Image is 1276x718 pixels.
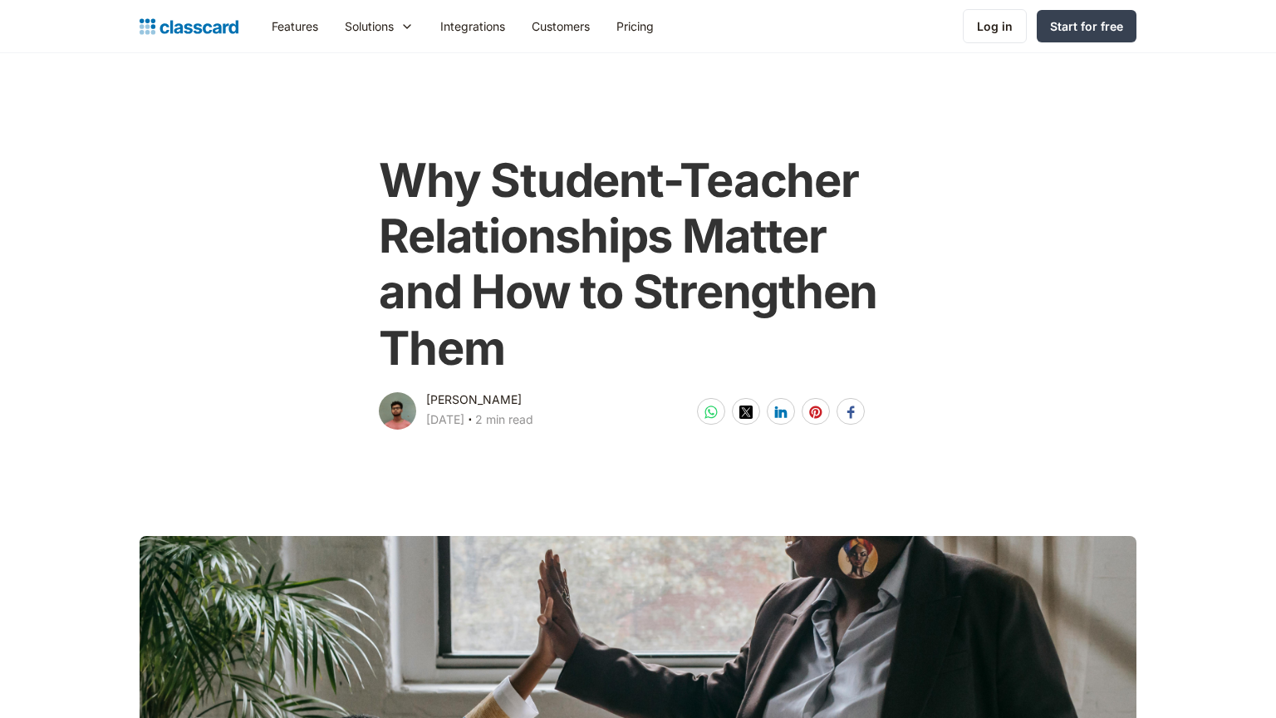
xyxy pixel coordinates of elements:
[464,410,475,433] div: ‧
[140,15,238,38] a: home
[426,410,464,430] div: [DATE]
[518,7,603,45] a: Customers
[844,406,857,419] img: facebook-white sharing button
[603,7,667,45] a: Pricing
[704,406,718,419] img: whatsapp-white sharing button
[426,390,522,410] div: [PERSON_NAME]
[475,410,533,430] div: 2 min read
[258,7,331,45] a: Features
[809,406,822,419] img: pinterest-white sharing button
[963,9,1027,43] a: Log in
[1037,10,1136,42] a: Start for free
[977,17,1013,35] div: Log in
[379,153,896,376] h1: Why Student-Teacher Relationships Matter and How to Strengthen Them
[739,406,753,419] img: twitter-white sharing button
[427,7,518,45] a: Integrations
[345,17,394,35] div: Solutions
[1050,17,1123,35] div: Start for free
[774,406,788,419] img: linkedin-white sharing button
[331,7,427,45] div: Solutions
